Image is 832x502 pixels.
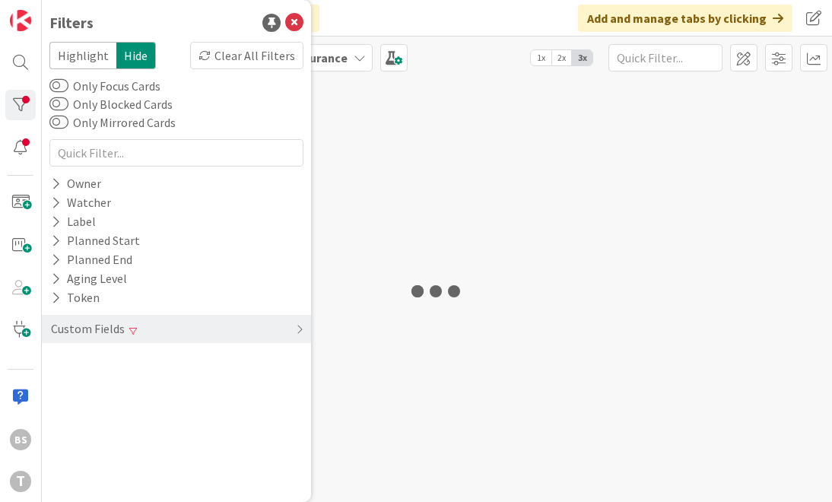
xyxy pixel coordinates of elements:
[10,471,31,492] div: T
[10,10,31,31] img: Visit kanbanzone.com
[49,139,303,167] input: Quick Filter...
[578,5,792,32] div: Add and manage tabs by clicking
[551,50,572,65] span: 2x
[49,42,116,69] span: Highlight
[49,269,129,288] div: Aging Level
[49,174,103,193] div: Owner
[49,77,160,95] label: Only Focus Cards
[10,429,31,450] div: BS
[49,78,68,94] button: Only Focus Cards
[49,212,97,231] div: Label
[49,231,141,250] div: Planned Start
[116,42,156,69] span: Hide
[49,97,68,112] button: Only Blocked Cards
[49,288,101,307] div: Token
[572,50,592,65] span: 3x
[49,319,126,338] div: Custom Fields
[608,44,722,71] input: Quick Filter...
[49,11,94,34] div: Filters
[49,113,176,132] label: Only Mirrored Cards
[49,115,68,130] button: Only Mirrored Cards
[49,193,113,212] div: Watcher
[49,250,134,269] div: Planned End
[531,50,551,65] span: 1x
[49,95,173,113] label: Only Blocked Cards
[190,42,303,69] div: Clear All Filters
